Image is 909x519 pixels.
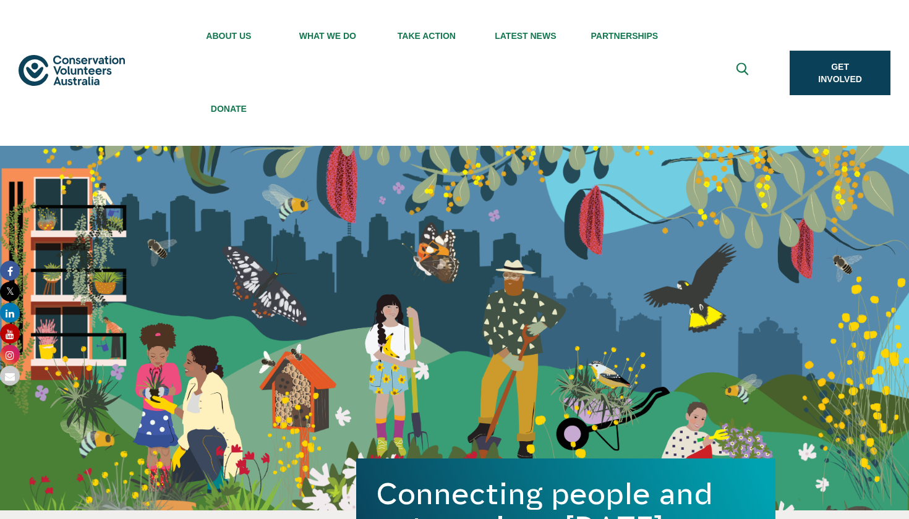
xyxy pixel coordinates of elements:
span: Take Action [377,31,476,41]
a: Get Involved [790,51,890,95]
span: About Us [179,31,278,41]
span: Partnerships [575,31,674,41]
span: What We Do [278,31,377,41]
span: Expand search box [736,63,752,83]
span: Donate [179,104,278,114]
span: Latest News [476,31,575,41]
button: Expand search box Close search box [729,58,759,88]
img: logo.svg [19,55,125,86]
